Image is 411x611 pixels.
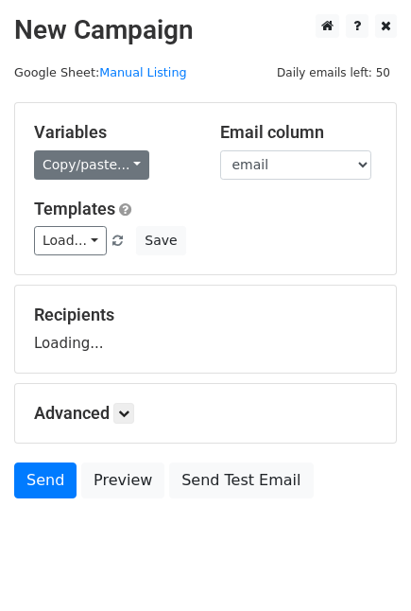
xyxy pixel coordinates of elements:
button: Save [136,226,185,255]
a: Preview [81,463,164,498]
h2: New Campaign [14,14,397,46]
a: Manual Listing [99,65,186,79]
a: Send Test Email [169,463,313,498]
a: Templates [34,199,115,218]
small: Google Sheet: [14,65,187,79]
a: Copy/paste... [34,150,149,180]
a: Daily emails left: 50 [270,65,397,79]
h5: Recipients [34,305,377,325]
a: Load... [34,226,107,255]
h5: Advanced [34,403,377,424]
a: Send [14,463,77,498]
span: Daily emails left: 50 [270,62,397,83]
div: Loading... [34,305,377,354]
h5: Variables [34,122,192,143]
h5: Email column [220,122,378,143]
